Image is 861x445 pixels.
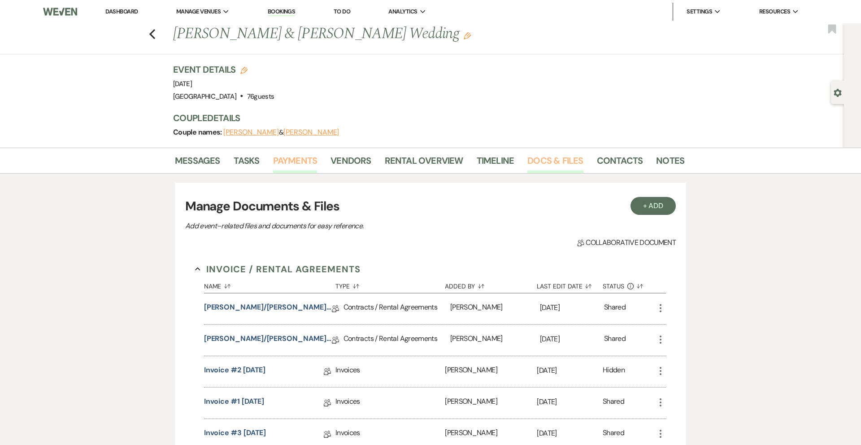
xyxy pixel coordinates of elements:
div: Shared [603,396,624,410]
a: Tasks [234,153,260,173]
span: 76 guests [247,92,274,101]
div: [PERSON_NAME] [450,325,540,356]
button: Edit [464,31,471,39]
span: [GEOGRAPHIC_DATA] [173,92,236,101]
button: [PERSON_NAME] [283,129,339,136]
button: Open lead details [834,88,842,96]
p: Add event–related files and documents for easy reference. [185,220,499,232]
span: Settings [687,7,712,16]
a: Dashboard [105,8,138,15]
div: Invoices [335,356,445,387]
span: Manage Venues [176,7,221,16]
span: Resources [759,7,790,16]
div: Shared [604,302,626,316]
a: [PERSON_NAME]/[PERSON_NAME] Sea Wedding Contract 2024-Revision1 [204,333,332,347]
p: [DATE] [537,428,603,439]
a: Invoice #1 [DATE] [204,396,265,410]
button: Name [204,276,335,293]
div: [PERSON_NAME] [445,388,537,419]
p: [DATE] [537,396,603,408]
div: Hidden [603,365,625,379]
div: [PERSON_NAME] [445,356,537,387]
h1: [PERSON_NAME] & [PERSON_NAME] Wedding [173,23,575,45]
div: Shared [604,333,626,347]
a: Rental Overview [385,153,463,173]
h3: Manage Documents & Files [185,197,676,216]
div: [PERSON_NAME] [450,293,540,324]
h3: Couple Details [173,112,675,124]
div: Contracts / Rental Agreements [344,293,450,324]
a: Invoice #3 [DATE] [204,428,266,441]
a: Timeline [477,153,514,173]
a: Vendors [330,153,371,173]
span: Couple names: [173,127,223,137]
div: Shared [603,428,624,441]
h3: Event Details [173,63,274,76]
a: Docs & Files [527,153,583,173]
a: Payments [273,153,317,173]
span: Collaborative document [577,237,676,248]
div: Invoices [335,388,445,419]
div: Contracts / Rental Agreements [344,325,450,356]
a: Contacts [597,153,643,173]
p: [DATE] [537,365,603,376]
a: Messages [175,153,220,173]
p: [DATE] [540,333,604,345]
button: Last Edit Date [537,276,603,293]
a: Bookings [268,8,296,16]
button: + Add [631,197,676,215]
p: [DATE] [540,302,604,314]
button: [PERSON_NAME] [223,129,279,136]
span: Analytics [388,7,417,16]
button: Type [335,276,445,293]
span: Status [603,283,624,289]
a: Invoice #2 [DATE] [204,365,266,379]
a: To Do [334,8,350,15]
button: Status [603,276,655,293]
img: Weven Logo [43,2,77,21]
a: Notes [656,153,684,173]
span: & [223,128,339,137]
a: [PERSON_NAME]/[PERSON_NAME] Sea Wedding Contract 2024 [204,302,332,316]
button: Invoice / Rental Agreements [195,262,361,276]
span: [DATE] [173,79,192,88]
button: Added By [445,276,537,293]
